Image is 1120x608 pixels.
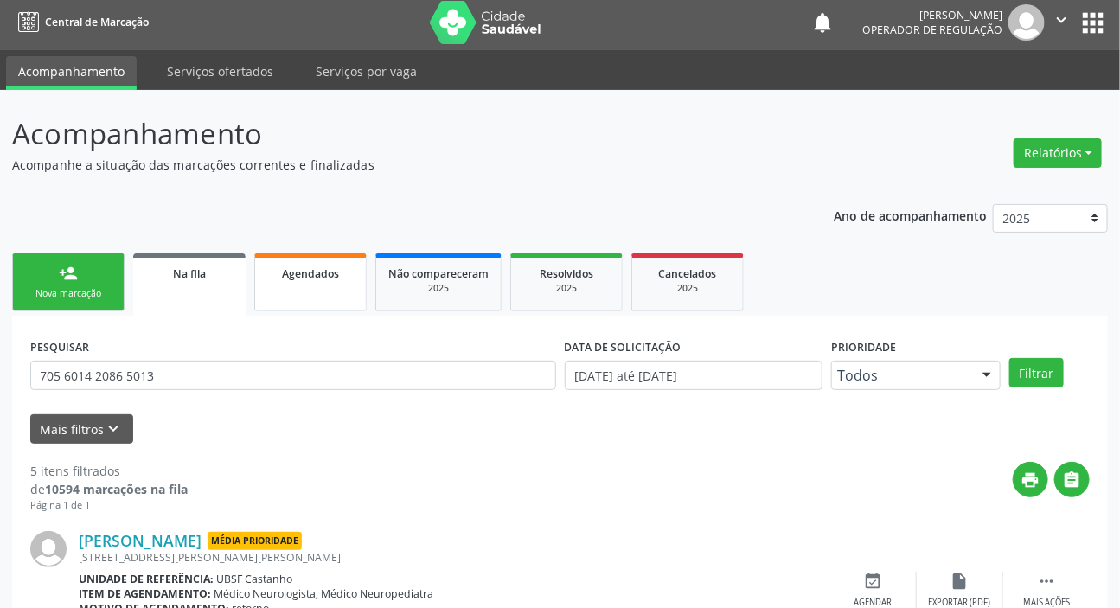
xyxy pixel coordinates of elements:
[217,572,293,586] span: UBSF Castanho
[810,10,835,35] button: notifications
[540,266,593,281] span: Resolvidos
[79,586,211,601] b: Item de agendamento:
[862,22,1002,37] span: Operador de regulação
[1013,462,1048,497] button: print
[388,282,489,295] div: 2025
[45,481,188,497] strong: 10594 marcações na fila
[155,56,285,86] a: Serviços ofertados
[12,8,149,36] a: Central de Marcação
[304,56,429,86] a: Serviços por vaga
[565,361,823,390] input: Selecione um intervalo
[834,204,987,226] p: Ano de acompanhamento
[862,8,1002,22] div: [PERSON_NAME]
[1063,470,1082,490] i: 
[1052,10,1071,29] i: 
[30,462,188,480] div: 5 itens filtrados
[12,156,779,174] p: Acompanhe a situação das marcações correntes e finalizadas
[1009,358,1064,387] button: Filtrar
[30,531,67,567] img: img
[644,282,731,295] div: 2025
[864,572,883,591] i: event_available
[79,572,214,586] b: Unidade de referência:
[1021,470,1040,490] i: print
[30,498,188,513] div: Página 1 de 1
[523,282,610,295] div: 2025
[214,586,434,601] span: Médico Neurologista, Médico Neuropediatra
[45,15,149,29] span: Central de Marcação
[30,361,556,390] input: Nome, CNS
[565,334,682,361] label: DATA DE SOLICITAÇÃO
[59,264,78,283] div: person_add
[79,531,202,550] a: [PERSON_NAME]
[25,287,112,300] div: Nova marcação
[1045,4,1078,41] button: 
[1008,4,1045,41] img: img
[173,266,206,281] span: Na fila
[831,334,896,361] label: Prioridade
[79,550,830,565] div: [STREET_ADDRESS][PERSON_NAME][PERSON_NAME]
[105,419,124,438] i: keyboard_arrow_down
[6,56,137,90] a: Acompanhamento
[837,367,965,384] span: Todos
[659,266,717,281] span: Cancelados
[388,266,489,281] span: Não compareceram
[282,266,339,281] span: Agendados
[950,572,970,591] i: insert_drive_file
[1014,138,1102,168] button: Relatórios
[1054,462,1090,497] button: 
[208,532,302,550] span: Média Prioridade
[30,334,89,361] label: PESQUISAR
[1078,8,1108,38] button: apps
[30,480,188,498] div: de
[30,414,133,445] button: Mais filtroskeyboard_arrow_down
[1037,572,1056,591] i: 
[12,112,779,156] p: Acompanhamento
